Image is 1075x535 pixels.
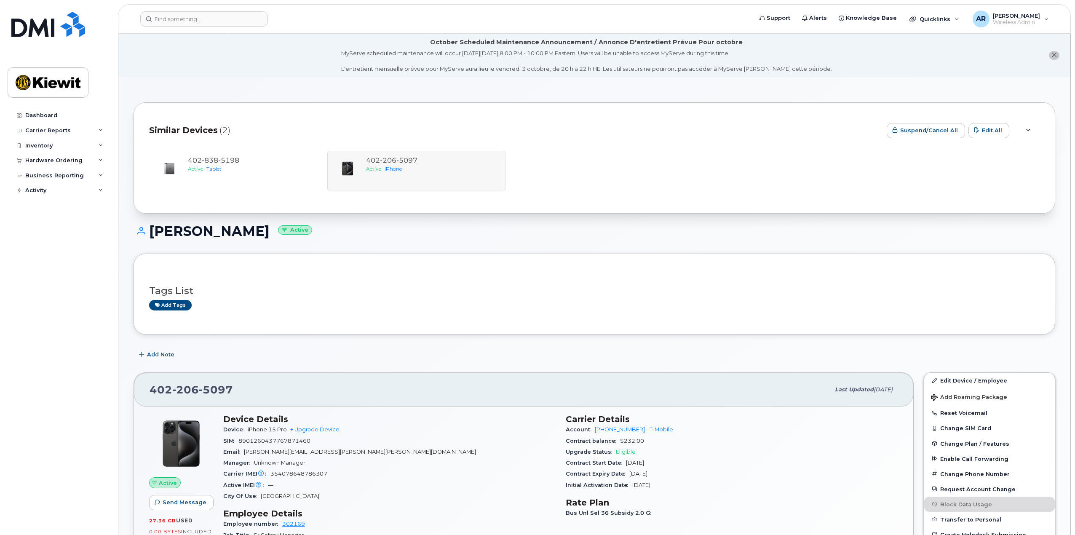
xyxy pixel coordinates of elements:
span: Contract balance [566,438,620,444]
a: [PHONE_NUMBER] - T-Mobile [595,426,673,433]
span: 354078648786307 [270,471,327,477]
button: Add Note [134,347,182,362]
img: image20231002-3703462-1oiag88.jpeg [161,160,178,177]
span: Eligible [616,449,636,455]
h3: Employee Details [223,508,556,519]
button: Change SIM Card [924,420,1055,436]
button: Change Phone Number [924,466,1055,481]
div: MyServe scheduled maintenance will occur [DATE][DATE] 8:00 PM - 10:00 PM Eastern. Users will be u... [341,49,832,73]
span: Employee number [223,521,282,527]
span: [DATE] [632,482,650,488]
span: [DATE] [629,471,647,477]
span: [PERSON_NAME][EMAIL_ADDRESS][PERSON_NAME][PERSON_NAME][DOMAIN_NAME] [244,449,476,455]
h3: Rate Plan [566,498,898,508]
button: Edit All [968,123,1009,138]
span: (2) [219,124,230,136]
span: Initial Activation Date [566,482,632,488]
a: 4028385198ActiveTablet [154,156,322,185]
span: 5198 [218,156,239,164]
span: Unknown Manager [254,460,305,466]
span: — [268,482,273,488]
span: SIM [223,438,238,444]
span: 5097 [199,383,233,396]
span: Account [566,426,595,433]
span: Device [223,426,248,433]
span: Tablet [206,166,222,172]
span: [DATE] [626,460,644,466]
span: Upgrade Status [566,449,616,455]
a: + Upgrade Device [290,426,340,433]
span: Last updated [835,386,874,393]
span: [GEOGRAPHIC_DATA] [261,493,319,499]
button: Request Account Change [924,481,1055,497]
button: Suspend/Cancel All [887,123,965,138]
span: Edit All [982,126,1002,134]
span: Suspend/Cancel All [900,126,958,134]
span: Carrier IMEI [223,471,270,477]
img: iPhone_15_Pro_Black.png [156,418,206,469]
button: Enable Call Forwarding [924,451,1055,466]
h1: [PERSON_NAME] [134,224,1055,238]
button: Add Roaming Package [924,388,1055,405]
span: 27.36 GB [149,518,176,524]
span: Contract Start Date [566,460,626,466]
button: Change Plan / Features [924,436,1055,451]
h3: Tags List [149,286,1040,296]
span: Active IMEI [223,482,268,488]
h3: Device Details [223,414,556,424]
button: Send Message [149,495,214,510]
span: $232.00 [620,438,644,444]
span: Similar Devices [149,124,218,136]
button: Transfer to Personal [924,512,1055,527]
span: Change Plan / Features [940,440,1009,447]
span: 838 [202,156,218,164]
span: Enable Call Forwarding [940,455,1008,462]
div: October Scheduled Maintenance Announcement / Annonce D'entretient Prévue Pour octobre [430,38,743,47]
span: Add Note [147,350,174,358]
span: 402 [188,156,239,164]
span: 402 [150,383,233,396]
span: Active [159,479,177,487]
span: iPhone 15 Pro [248,426,287,433]
h3: Carrier Details [566,414,898,424]
span: Contract Expiry Date [566,471,629,477]
span: Manager [223,460,254,466]
span: Add Roaming Package [931,394,1007,402]
a: Add tags [149,300,192,310]
button: Block Data Usage [924,497,1055,512]
span: Send Message [163,498,206,506]
a: 302169 [282,521,305,527]
button: close notification [1049,51,1059,60]
span: Active [188,166,203,172]
span: [DATE] [874,386,893,393]
a: Edit Device / Employee [924,373,1055,388]
span: City Of Use [223,493,261,499]
span: 0.00 Bytes [149,529,181,535]
span: Bus Unl Sel 36 Subsidy 2.0 G [566,510,655,516]
span: used [176,517,193,524]
span: 8901260437767871460 [238,438,310,444]
span: 206 [172,383,199,396]
iframe: Messenger Launcher [1038,498,1069,529]
button: Reset Voicemail [924,405,1055,420]
small: Active [278,225,312,235]
span: Email [223,449,244,455]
